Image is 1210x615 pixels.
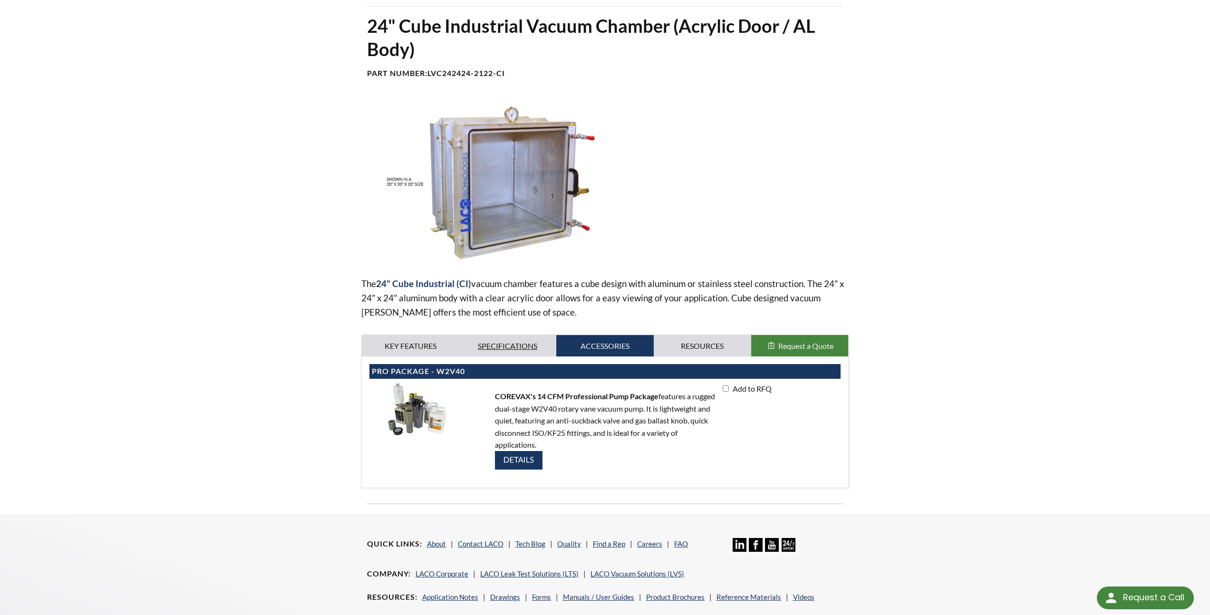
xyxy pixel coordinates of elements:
a: Videos [793,593,814,601]
a: Key Features [362,335,459,357]
a: Tech Blog [515,539,545,548]
strong: COREVAX's 14 CFM Professional Pump Package [495,392,658,401]
p: features a rugged dual-stage W2V40 rotary vane vacuum pump. It is lightweight and quiet, featurin... [495,390,716,472]
div: Request a Call [1097,586,1194,609]
a: Specifications [459,335,556,357]
a: Manuals / User Guides [563,593,634,601]
a: Forms [532,593,551,601]
a: Resources [654,335,751,357]
input: Add to RFQ [723,385,729,392]
a: LACO Corporate [416,569,468,578]
a: LACO Leak Test Solutions (LTS) [480,569,579,578]
h1: 24" Cube Industrial Vacuum Chamber (Acrylic Door / AL Body) [367,14,843,61]
img: 24/7 Support Icon [782,538,795,552]
a: Product Brochures [646,593,705,601]
a: Application Notes [422,593,478,601]
a: Accessories [556,335,654,357]
h4: Part Number: [367,68,843,78]
h4: Quick Links [367,539,422,549]
img: Details-button.jpg [495,451,542,470]
a: Quality [557,539,581,548]
p: The vacuum chamber features a cube design with aluminum or stainless steel construction. The 24" ... [361,277,849,319]
a: Careers [637,539,662,548]
a: About [427,539,446,548]
a: Find a Rep [593,539,625,548]
a: Drawings [490,593,520,601]
img: LVC242424-2122-CI Front View [361,101,646,261]
a: Reference Materials [716,593,781,601]
a: LACO Vacuum Solutions (LVS) [590,569,684,578]
span: Add to RFQ [730,384,772,393]
h4: Company [367,569,411,579]
div: Request a Call [1123,586,1184,608]
b: LVC242424-2122-CI [427,68,505,77]
h4: Resources [367,592,417,602]
a: Contact LACO [458,539,503,548]
img: PPW2V40.jpg [369,383,465,436]
button: Request a Quote [751,335,849,357]
span: Request a Quote [778,341,833,350]
a: 24/7 Support [782,545,795,553]
h4: Pro Package - W2V40 [372,366,839,376]
a: FAQ [674,539,688,548]
strong: 24" Cube Industrial (CI) [376,278,471,289]
img: round button [1104,590,1119,605]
